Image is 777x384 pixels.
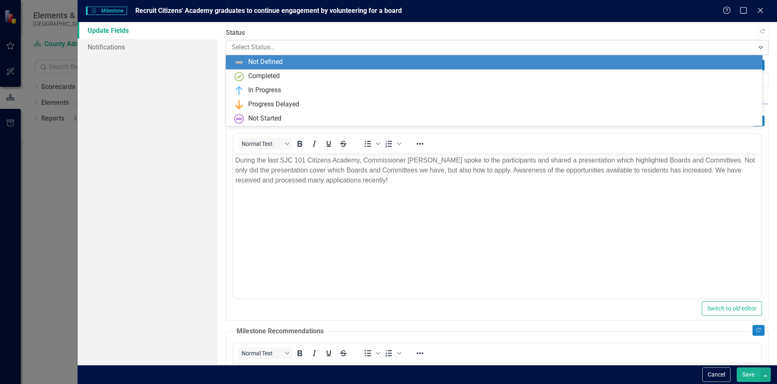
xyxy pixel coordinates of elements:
div: In Progress [248,86,281,95]
div: Numbered list [382,138,403,150]
iframe: Rich Text Area [233,153,761,298]
img: Not Defined [234,57,244,67]
button: Italic [307,138,321,150]
label: Status [226,28,769,38]
button: Save [737,367,760,382]
button: Switch to old editor [702,301,762,316]
legend: Milestone Recommendations [232,327,328,336]
div: Completed [248,71,280,81]
div: Not Defined [248,57,283,67]
button: Underline [322,347,336,359]
button: Block Normal Text [238,138,292,150]
button: Reveal or hide additional toolbar items [413,138,427,150]
button: Reveal or hide additional toolbar items [413,347,427,359]
button: Bold [293,347,307,359]
button: Underline [322,138,336,150]
span: Normal Text [242,350,282,357]
span: Normal Text [242,140,282,147]
span: Recruit Citizens' Academy graduates to continue engagement by volunteering for a board [135,7,402,15]
div: Not Started [248,114,281,123]
a: Update Fields [78,22,217,39]
div: Bullet list [361,347,381,359]
button: Cancel [702,367,731,382]
img: Not Started [234,114,244,124]
button: Strikethrough [336,138,350,150]
div: Numbered list [382,347,403,359]
div: Progress Delayed [248,100,299,109]
button: Bold [293,138,307,150]
a: Notifications [78,39,217,55]
p: We look forward to sharing Boards and Committees with future participants and encouraging them to... [2,2,526,12]
img: In Progress [234,86,244,96]
button: Block Normal Text [238,347,292,359]
img: Progress Delayed [234,100,244,110]
span: Milestone [86,7,127,15]
img: Completed [234,71,244,81]
button: Strikethrough [336,347,350,359]
button: Italic [307,347,321,359]
div: Bullet list [361,138,381,150]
